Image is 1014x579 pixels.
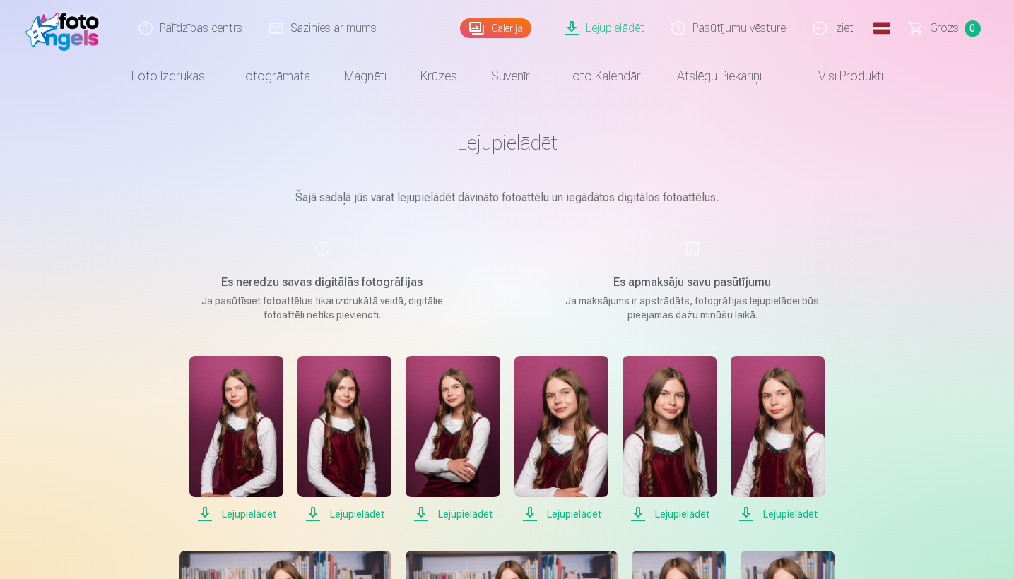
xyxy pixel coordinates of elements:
[406,506,500,523] span: Lejupielādēt
[222,56,327,96] a: Fotogrāmata
[114,56,222,96] a: Foto izdrukas
[623,506,717,523] span: Lejupielādēt
[474,56,549,96] a: Suvenīri
[731,356,825,523] a: Lejupielādēt
[297,506,391,523] span: Lejupielādēt
[189,506,283,523] span: Lejupielādēt
[558,294,827,322] p: Ja maksājums ir apstrādāts, fotogrāfijas lejupielādei būs pieejamas dažu minūšu laikā.
[623,356,717,523] a: Lejupielādēt
[327,56,403,96] a: Magnēti
[188,274,456,291] h5: Es neredzu savas digitālās fotogrāfijas
[25,6,107,51] img: /fa1
[549,56,660,96] a: Foto kalendāri
[297,356,391,523] a: Lejupielādēt
[558,274,827,291] h5: Es apmaksāju savu pasūtījumu
[660,56,779,96] a: Atslēgu piekariņi
[930,20,959,37] span: Grozs
[514,356,608,523] a: Lejupielādēt
[779,56,900,96] a: Visi produkti
[460,18,531,38] a: Galerija
[154,189,861,206] p: Šajā sadaļā jūs varat lejupielādēt dāvināto fotoattēlu un iegādātos digitālos fotoattēlus.
[965,20,981,37] span: 0
[154,130,861,155] h1: Lejupielādēt
[189,356,283,523] a: Lejupielādēt
[406,356,500,523] a: Lejupielādēt
[731,506,825,523] span: Lejupielādēt
[188,294,456,322] p: Ja pasūtīsiet fotoattēlus tikai izdrukātā veidā, digitālie fotoattēli netiks pievienoti.
[514,506,608,523] span: Lejupielādēt
[403,56,474,96] a: Krūzes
